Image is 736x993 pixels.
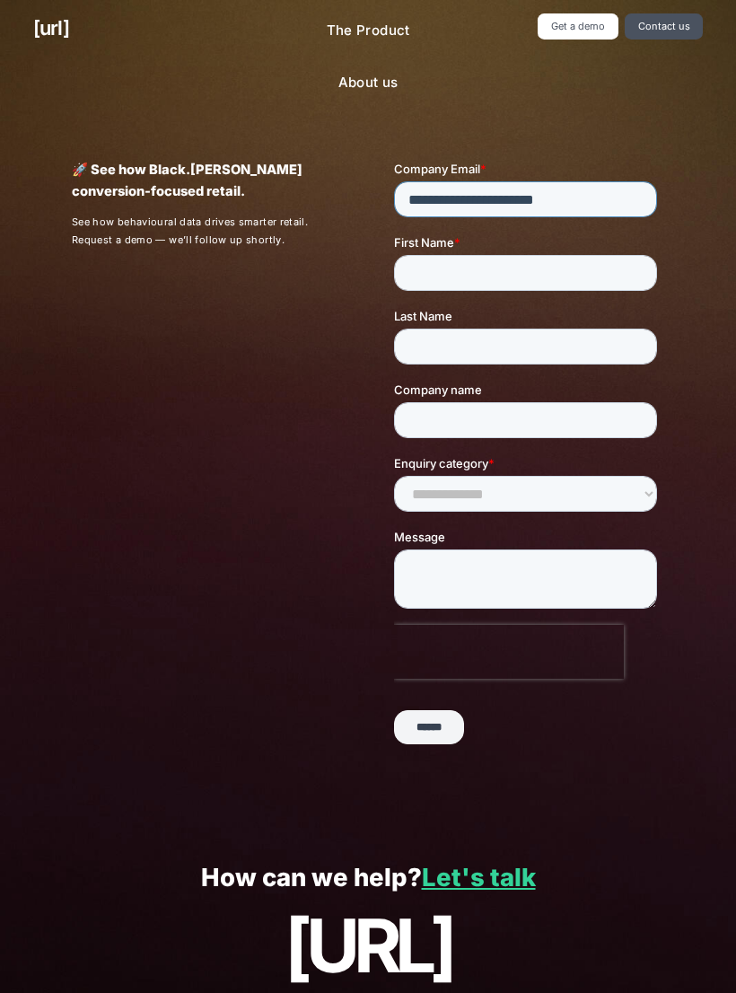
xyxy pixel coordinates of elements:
a: Let's talk [422,862,536,892]
a: The Product [312,13,425,48]
a: Get a demo [538,13,618,40]
a: About us [324,66,413,101]
p: See how behavioural data drives smarter retail. Request a demo — we’ll follow up shortly. [72,214,342,249]
p: How can we help? [33,864,704,892]
a: [URL] [33,13,69,43]
p: 🚀 See how Black.[PERSON_NAME] conversion-focused retail. [72,160,342,203]
iframe: Form 1 [394,160,664,792]
p: [URL] [33,905,704,988]
a: Contact us [625,13,703,40]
